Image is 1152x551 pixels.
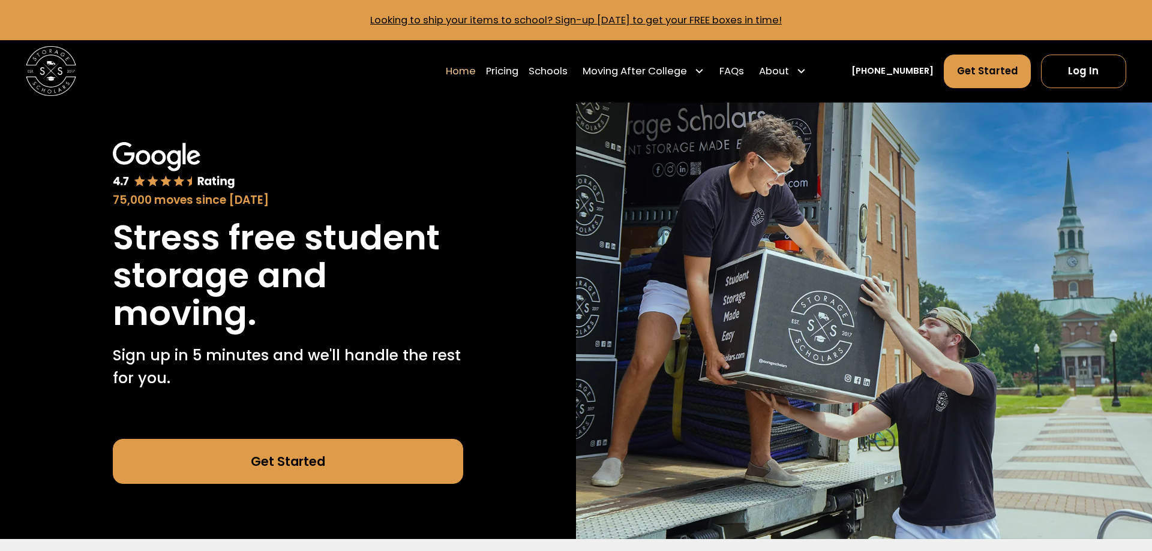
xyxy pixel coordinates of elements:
[113,439,463,484] a: Get Started
[370,13,782,27] a: Looking to ship your items to school? Sign-up [DATE] to get your FREE boxes in time!
[529,54,568,89] a: Schools
[113,192,463,209] div: 75,000 moves since [DATE]
[113,219,463,332] h1: Stress free student storage and moving.
[576,103,1152,539] img: Storage Scholars makes moving and storage easy.
[583,64,687,79] div: Moving After College
[446,54,476,89] a: Home
[851,65,934,78] a: [PHONE_NUMBER]
[719,54,744,89] a: FAQs
[1041,55,1126,88] a: Log In
[113,142,235,189] img: Google 4.7 star rating
[759,64,789,79] div: About
[486,54,518,89] a: Pricing
[26,46,76,96] img: Storage Scholars main logo
[113,344,463,389] p: Sign up in 5 minutes and we'll handle the rest for you.
[944,55,1031,88] a: Get Started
